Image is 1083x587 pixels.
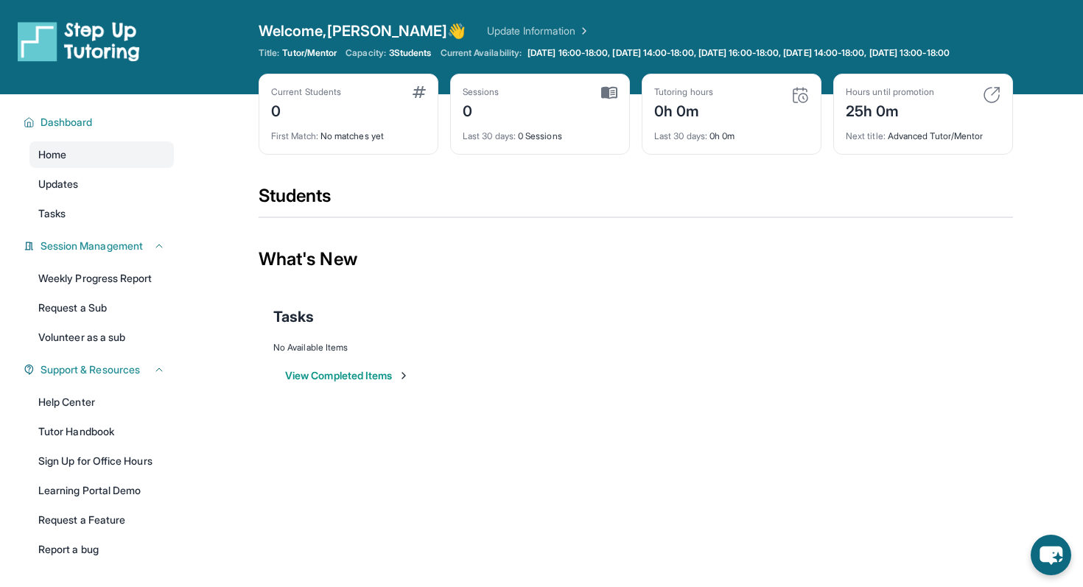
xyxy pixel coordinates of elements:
[29,171,174,197] a: Updates
[29,200,174,227] a: Tasks
[259,21,466,41] span: Welcome, [PERSON_NAME] 👋
[271,122,426,142] div: No matches yet
[18,21,140,62] img: logo
[29,265,174,292] a: Weekly Progress Report
[271,98,341,122] div: 0
[29,536,174,563] a: Report a bug
[41,115,93,130] span: Dashboard
[463,98,500,122] div: 0
[29,324,174,351] a: Volunteer as a sub
[441,47,522,59] span: Current Availability:
[528,47,950,59] span: [DATE] 16:00-18:00, [DATE] 14:00-18:00, [DATE] 16:00-18:00, [DATE] 14:00-18:00, [DATE] 13:00-18:00
[35,115,165,130] button: Dashboard
[29,507,174,533] a: Request a Feature
[38,177,79,191] span: Updates
[29,418,174,445] a: Tutor Handbook
[259,184,1013,217] div: Students
[29,295,174,321] a: Request a Sub
[38,206,66,221] span: Tasks
[35,362,165,377] button: Support & Resources
[525,47,953,59] a: [DATE] 16:00-18:00, [DATE] 14:00-18:00, [DATE] 16:00-18:00, [DATE] 14:00-18:00, [DATE] 13:00-18:00
[38,147,66,162] span: Home
[29,477,174,504] a: Learning Portal Demo
[271,86,341,98] div: Current Students
[35,239,165,253] button: Session Management
[846,130,886,141] span: Next title :
[389,47,432,59] span: 3 Students
[846,86,934,98] div: Hours until promotion
[271,130,318,141] span: First Match :
[29,389,174,415] a: Help Center
[654,98,713,122] div: 0h 0m
[1031,535,1071,575] button: chat-button
[282,47,337,59] span: Tutor/Mentor
[654,86,713,98] div: Tutoring hours
[791,86,809,104] img: card
[273,306,314,327] span: Tasks
[463,86,500,98] div: Sessions
[846,122,1000,142] div: Advanced Tutor/Mentor
[601,86,617,99] img: card
[273,342,998,354] div: No Available Items
[259,47,279,59] span: Title:
[259,227,1013,292] div: What's New
[29,448,174,474] a: Sign Up for Office Hours
[29,141,174,168] a: Home
[654,122,809,142] div: 0h 0m
[846,98,934,122] div: 25h 0m
[285,368,410,383] button: View Completed Items
[654,130,707,141] span: Last 30 days :
[463,122,617,142] div: 0 Sessions
[463,130,516,141] span: Last 30 days :
[487,24,590,38] a: Update Information
[41,239,143,253] span: Session Management
[983,86,1000,104] img: card
[413,86,426,98] img: card
[41,362,140,377] span: Support & Resources
[575,24,590,38] img: Chevron Right
[346,47,386,59] span: Capacity:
